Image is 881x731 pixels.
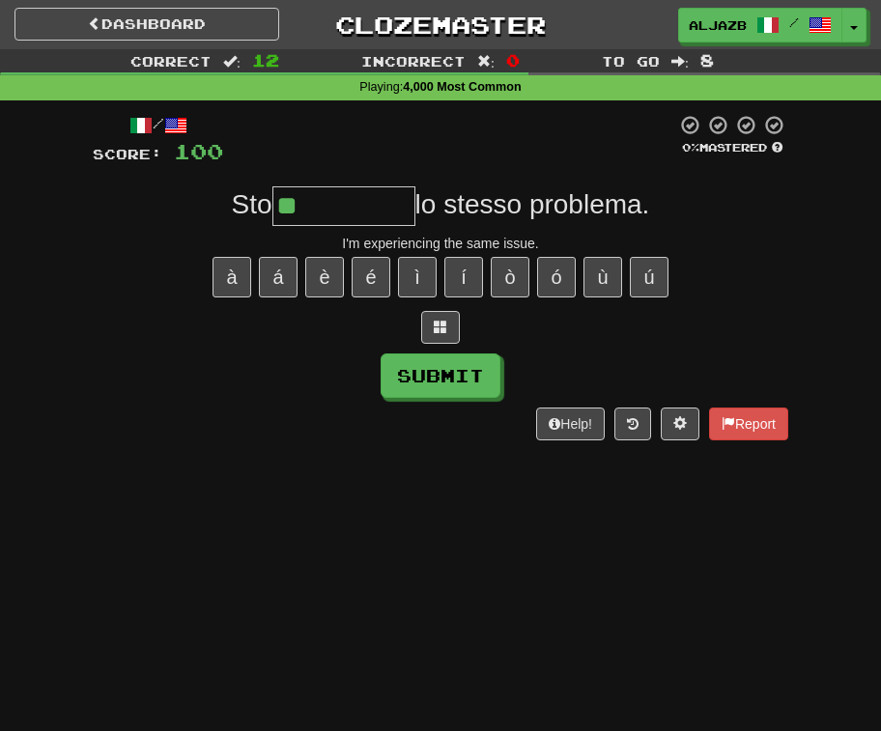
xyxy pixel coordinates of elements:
[678,8,842,42] a: AljazB /
[213,257,251,297] button: à
[709,408,788,440] button: Report
[415,189,650,219] span: lo stesso problema.
[421,311,460,344] button: Switch sentence to multiple choice alt+p
[93,146,162,162] span: Score:
[583,257,622,297] button: ù
[252,50,279,70] span: 12
[789,15,799,29] span: /
[682,141,699,154] span: 0 %
[352,257,390,297] button: é
[536,408,605,440] button: Help!
[676,140,788,155] div: Mastered
[259,257,298,297] button: á
[700,50,714,70] span: 8
[308,8,573,42] a: Clozemaster
[130,53,212,70] span: Correct
[223,54,241,68] span: :
[232,189,272,219] span: Sto
[93,114,223,138] div: /
[381,353,500,398] button: Submit
[506,50,520,70] span: 0
[630,257,668,297] button: ú
[14,8,279,41] a: Dashboard
[444,257,483,297] button: í
[689,16,747,34] span: AljazB
[602,53,660,70] span: To go
[477,54,495,68] span: :
[491,257,529,297] button: ò
[671,54,689,68] span: :
[614,408,651,440] button: Round history (alt+y)
[403,80,521,94] strong: 4,000 Most Common
[305,257,344,297] button: è
[361,53,466,70] span: Incorrect
[537,257,576,297] button: ó
[174,139,223,163] span: 100
[398,257,437,297] button: ì
[93,234,788,253] div: I'm experiencing the same issue.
